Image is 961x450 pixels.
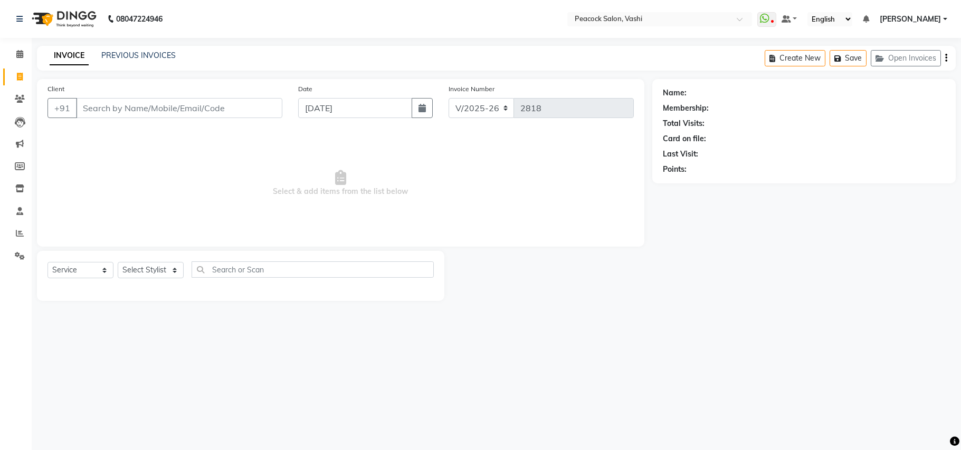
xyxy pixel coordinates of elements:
[76,98,282,118] input: Search by Name/Mobile/Email/Code
[27,4,99,34] img: logo
[765,50,825,66] button: Create New
[871,50,941,66] button: Open Invoices
[101,51,176,60] a: PREVIOUS INVOICES
[880,14,941,25] span: [PERSON_NAME]
[663,133,706,144] div: Card on file:
[663,164,687,175] div: Points:
[116,4,163,34] b: 08047224946
[47,84,64,94] label: Client
[663,103,709,114] div: Membership:
[449,84,494,94] label: Invoice Number
[47,131,634,236] span: Select & add items from the list below
[663,149,698,160] div: Last Visit:
[50,46,89,65] a: INVOICE
[192,261,434,278] input: Search or Scan
[830,50,867,66] button: Save
[663,87,687,99] div: Name:
[663,118,705,129] div: Total Visits:
[47,98,77,118] button: +91
[298,84,312,94] label: Date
